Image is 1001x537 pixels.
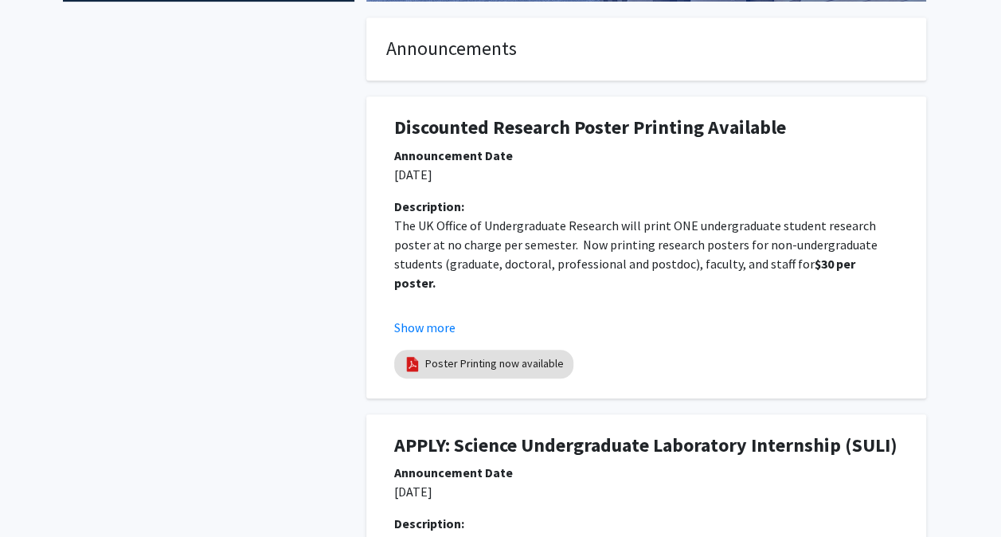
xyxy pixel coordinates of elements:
h1: Discounted Research Poster Printing Available [394,116,898,139]
h1: APPLY: Science Undergraduate Laboratory Internship (SULI) [394,434,898,457]
div: Announcement Date [394,146,898,165]
button: Show more [394,318,456,337]
p: [DATE] [394,165,898,184]
div: Announcement Date [394,463,898,482]
div: Description: [394,197,898,216]
span: The UK Office of Undergraduate Research will print ONE undergraduate student research poster at n... [394,218,880,272]
img: pdf_icon.png [404,355,421,373]
a: Poster Printing now available [425,355,564,372]
h4: Announcements [386,37,906,61]
div: Description: [394,514,898,533]
iframe: Chat [12,465,68,525]
p: [DATE] [394,482,898,501]
strong: $30 per poster. [394,256,858,291]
